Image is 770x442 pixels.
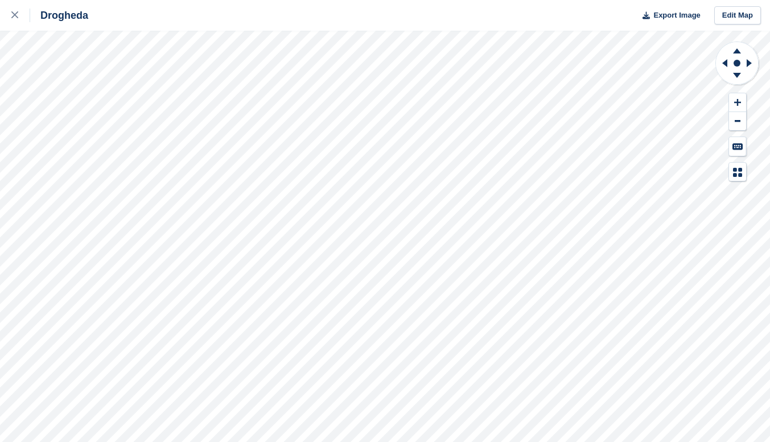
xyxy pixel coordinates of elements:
[653,10,700,21] span: Export Image
[636,6,701,25] button: Export Image
[729,93,746,112] button: Zoom In
[729,137,746,156] button: Keyboard Shortcuts
[714,6,761,25] a: Edit Map
[729,112,746,131] button: Zoom Out
[30,9,88,22] div: Drogheda
[729,163,746,181] button: Map Legend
